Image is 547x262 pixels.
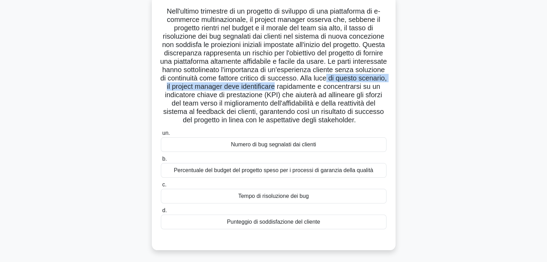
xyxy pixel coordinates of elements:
span: un. [162,130,170,136]
font: Nell'ultimo trimestre di un progetto di sviluppo di una piattaforma di e-commerce multinazionale,... [160,7,387,124]
div: Percentuale del budget del progetto speso per i processi di garanzia della qualità [161,163,386,178]
span: c. [162,182,166,187]
div: Punteggio di soddisfazione del cliente [161,215,386,229]
span: b. [162,156,167,162]
div: Numero di bug segnalati dai clienti [161,137,386,152]
span: d. [162,207,167,213]
div: Tempo di risoluzione dei bug [161,189,386,203]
